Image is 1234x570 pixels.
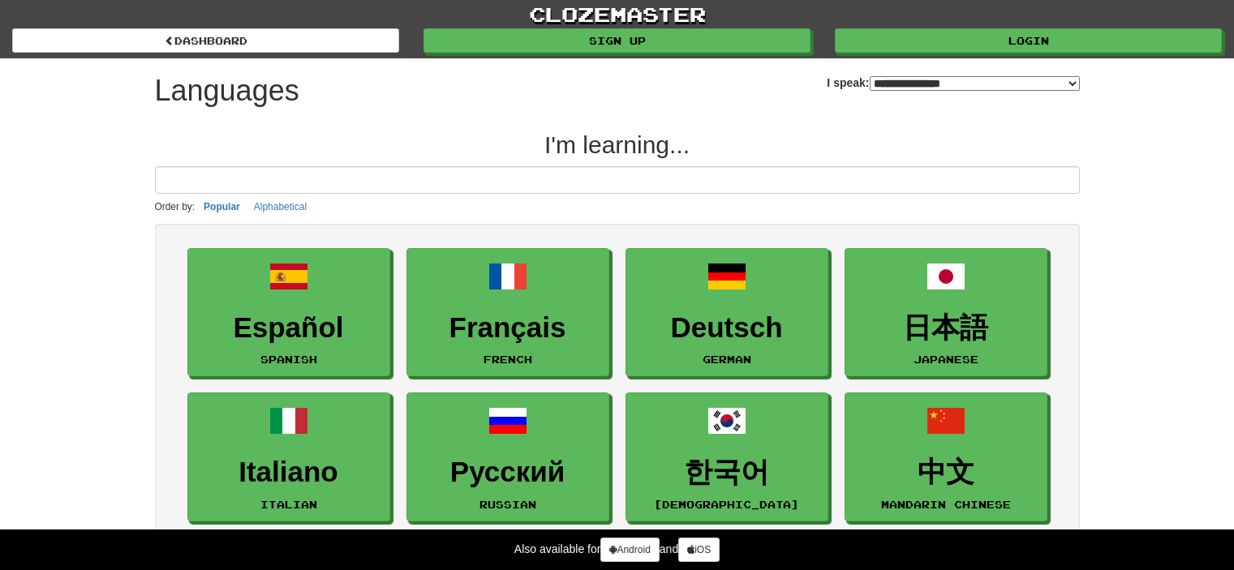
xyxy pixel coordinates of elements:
button: Alphabetical [249,198,312,216]
small: Spanish [260,354,317,365]
a: 한국어[DEMOGRAPHIC_DATA] [626,392,828,521]
h3: Русский [415,456,600,488]
a: Android [600,538,659,562]
a: iOS [678,538,720,562]
h3: 中文 [853,456,1038,488]
small: Italian [260,499,317,510]
small: Mandarin Chinese [881,499,1011,510]
h1: Languages [155,75,299,107]
a: 中文Mandarin Chinese [845,392,1047,521]
small: Russian [479,499,536,510]
a: EspañolSpanish [187,248,390,377]
h3: 日本語 [853,312,1038,344]
h2: I'm learning... [155,131,1080,158]
label: I speak: [827,75,1079,91]
a: FrançaisFrench [406,248,609,377]
select: I speak: [870,76,1080,91]
h3: Français [415,312,600,344]
a: Sign up [424,28,810,53]
a: DeutschGerman [626,248,828,377]
h3: 한국어 [634,456,819,488]
button: Popular [199,198,245,216]
small: German [703,354,751,365]
small: French [484,354,532,365]
small: Japanese [914,354,978,365]
h3: Deutsch [634,312,819,344]
a: Login [835,28,1222,53]
a: dashboard [12,28,399,53]
h3: Italiano [196,456,381,488]
h3: Español [196,312,381,344]
a: 日本語Japanese [845,248,1047,377]
a: РусскийRussian [406,392,609,521]
small: [DEMOGRAPHIC_DATA] [654,499,799,510]
a: ItalianoItalian [187,392,390,521]
small: Order by: [155,201,196,212]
